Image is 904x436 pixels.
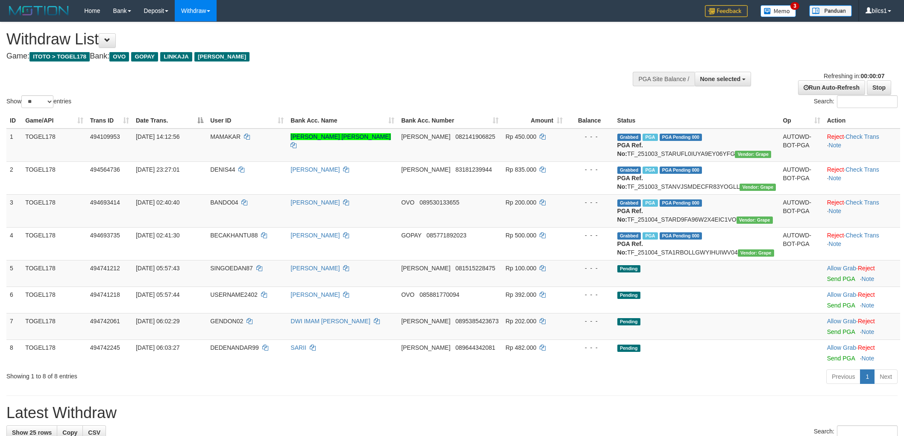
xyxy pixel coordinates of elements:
[829,175,842,181] a: Note
[705,5,748,17] img: Feedback.jpg
[862,355,875,362] a: Note
[617,199,641,207] span: Grabbed
[862,302,875,309] a: Note
[617,208,643,223] b: PGA Ref. No:
[617,167,641,174] span: Grabbed
[660,199,702,207] span: PGA Pending
[455,318,499,325] span: Copy 0895385423673 to clipboard
[210,291,258,298] span: USERNAME2402
[22,129,87,162] td: TOGEL178
[6,129,22,162] td: 1
[455,166,492,173] span: Copy 83181239944 to clipboard
[505,344,536,351] span: Rp 482.000
[695,72,751,86] button: None selected
[827,291,858,298] span: ·
[6,369,370,380] div: Showing 1 to 8 of 8 entries
[136,344,179,351] span: [DATE] 06:03:27
[827,275,855,282] a: Send PGA
[505,133,536,140] span: Rp 450.000
[291,199,340,206] a: [PERSON_NAME]
[827,344,858,351] span: ·
[136,199,179,206] span: [DATE] 02:40:40
[455,133,495,140] span: Copy 082141906825 to clipboard
[401,291,414,298] span: OVO
[779,161,823,194] td: AUTOWD-BOT-PGA
[21,95,53,108] select: Showentries
[6,4,71,17] img: MOTION_logo.png
[779,194,823,227] td: AUTOWD-BOT-PGA
[814,95,898,108] label: Search:
[700,76,741,82] span: None selected
[860,73,884,79] strong: 00:00:07
[569,343,610,352] div: - - -
[505,318,536,325] span: Rp 202.000
[6,339,22,366] td: 8
[420,199,459,206] span: Copy 089530133655 to clipboard
[136,291,179,298] span: [DATE] 05:57:44
[6,404,898,421] h1: Latest Withdraw
[29,52,90,61] span: ITOTO > TOGEL178
[740,184,776,191] span: Vendor URL: https://settle31.1velocity.biz
[827,302,855,309] a: Send PGA
[502,113,566,129] th: Amount: activate to sort column ascending
[160,52,192,61] span: LINKAJA
[131,52,158,61] span: GOPAY
[829,142,842,149] a: Note
[22,339,87,366] td: TOGEL178
[790,2,799,10] span: 3
[862,328,875,335] a: Note
[858,265,875,272] a: Reject
[6,52,594,61] h4: Game: Bank:
[90,166,120,173] span: 494564736
[291,133,390,140] a: [PERSON_NAME] [PERSON_NAME]
[398,113,502,129] th: Bank Acc. Number: activate to sort column ascending
[22,161,87,194] td: TOGEL178
[566,113,613,129] th: Balance
[291,166,340,173] a: [PERSON_NAME]
[207,113,287,129] th: User ID: activate to sort column ascending
[569,198,610,207] div: - - -
[6,113,22,129] th: ID
[87,113,132,129] th: Trans ID: activate to sort column ascending
[617,175,643,190] b: PGA Ref. No:
[827,199,844,206] a: Reject
[62,429,77,436] span: Copy
[643,134,657,141] span: Marked by bilcs1
[845,166,879,173] a: Check Trans
[569,317,610,325] div: - - -
[614,161,780,194] td: TF_251003_STANVJSMDECFR83YOGLL
[6,287,22,313] td: 6
[90,344,120,351] span: 494742245
[426,232,466,239] span: Copy 085771892023 to clipboard
[824,313,900,339] td: ·
[824,129,900,162] td: · ·
[291,265,340,272] a: [PERSON_NAME]
[569,231,610,240] div: - - -
[614,194,780,227] td: TF_251004_STARD9FA96W2X4EIC1VO
[401,265,450,272] span: [PERSON_NAME]
[826,369,860,384] a: Previous
[90,232,120,239] span: 494693735
[827,355,855,362] a: Send PGA
[827,265,858,272] span: ·
[633,72,694,86] div: PGA Site Balance /
[614,129,780,162] td: TF_251003_STARUFL0IUYA9EY06YFG
[6,313,22,339] td: 7
[22,313,87,339] td: TOGEL178
[136,318,179,325] span: [DATE] 06:02:29
[824,194,900,227] td: · ·
[291,232,340,239] a: [PERSON_NAME]
[827,265,856,272] a: Allow Grab
[617,134,641,141] span: Grabbed
[829,208,842,214] a: Note
[505,232,536,239] span: Rp 500.000
[824,260,900,287] td: ·
[6,260,22,287] td: 5
[643,167,657,174] span: Marked by bilcs1
[617,240,643,256] b: PGA Ref. No:
[90,199,120,206] span: 494693414
[760,5,796,17] img: Button%20Memo.svg
[109,52,129,61] span: OVO
[827,328,855,335] a: Send PGA
[569,132,610,141] div: - - -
